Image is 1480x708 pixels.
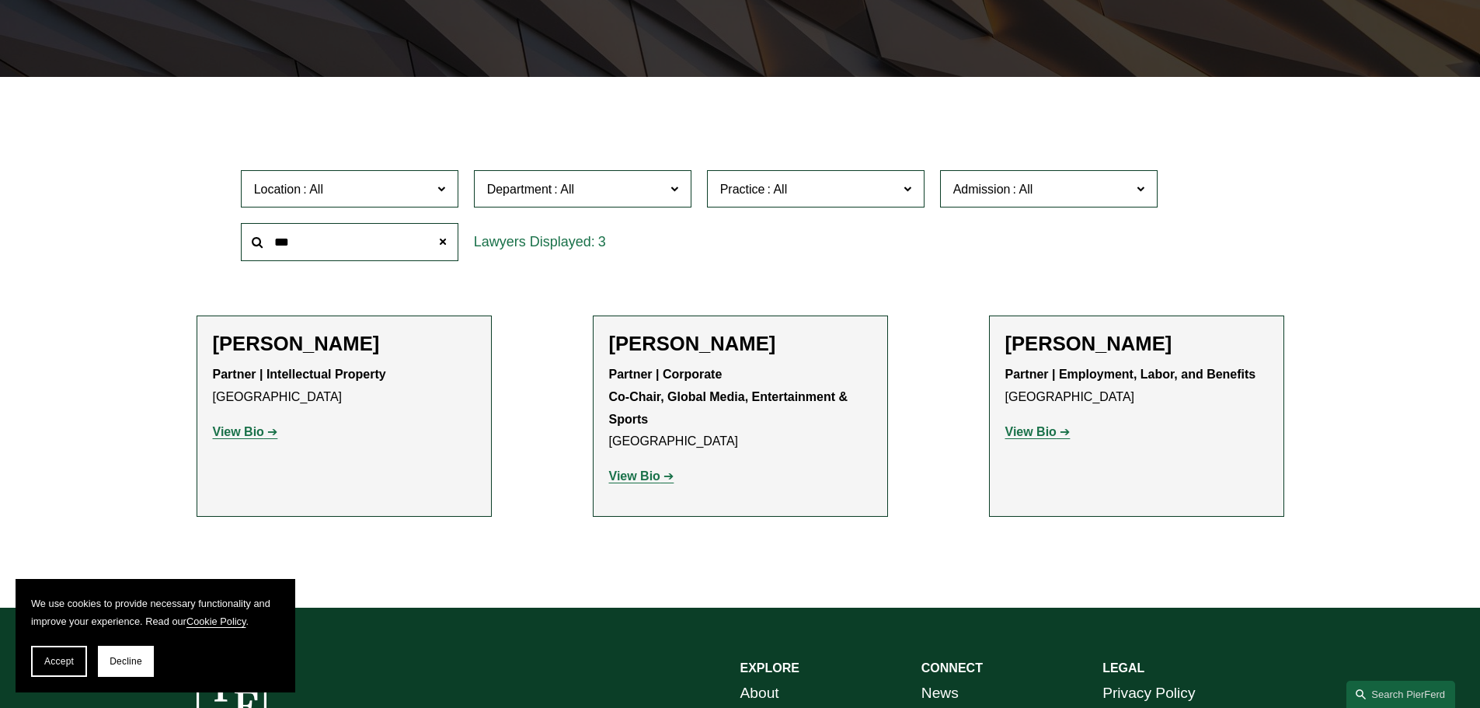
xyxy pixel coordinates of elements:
a: Privacy Policy [1102,680,1195,707]
span: Accept [44,656,74,667]
p: [GEOGRAPHIC_DATA] [1005,364,1268,409]
strong: View Bio [213,425,264,438]
strong: View Bio [609,469,660,483]
a: About [740,680,779,707]
section: Cookie banner [16,579,295,692]
a: View Bio [1005,425,1071,438]
span: Location [254,183,301,196]
span: Practice [720,183,765,196]
p: We use cookies to provide necessary functionality and improve your experience. Read our . [31,595,280,630]
span: Decline [110,656,142,667]
a: News [921,680,959,707]
strong: Partner | Intellectual Property [213,368,386,381]
p: [GEOGRAPHIC_DATA] [609,364,872,453]
button: Accept [31,646,87,677]
a: Cookie Policy [186,616,246,627]
button: Decline [98,646,154,677]
strong: Partner | Employment, Labor, and Benefits [1005,368,1256,381]
span: Department [487,183,552,196]
h2: [PERSON_NAME] [609,332,872,356]
span: Admission [953,183,1011,196]
a: View Bio [213,425,278,438]
h2: [PERSON_NAME] [213,332,475,356]
h2: [PERSON_NAME] [1005,332,1268,356]
a: View Bio [609,469,674,483]
span: 3 [598,234,606,249]
strong: EXPLORE [740,661,799,675]
a: Search this site [1346,681,1455,708]
strong: CONNECT [921,661,983,675]
strong: Partner | Corporate Co-Chair, Global Media, Entertainment & Sports [609,368,851,426]
p: [GEOGRAPHIC_DATA] [213,364,475,409]
strong: LEGAL [1102,661,1144,675]
strong: View Bio [1005,425,1057,438]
